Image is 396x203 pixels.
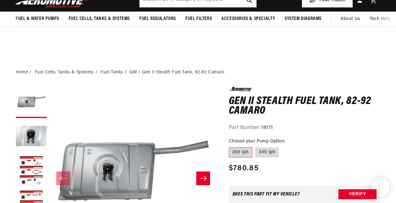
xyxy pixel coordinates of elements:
label: 200 lph [229,147,252,157]
span: Fuel Regulators [139,16,176,22]
nav: breadcrumbs [16,69,380,76]
span: Fuel Filters [185,16,212,22]
h1: Gen II Stealth Fuel Tank, 82-92 Camaro [229,97,380,116]
span: $780.85 [229,163,259,174]
legend: Choose your Pump Option: [229,138,286,145]
summary: Accessories & Specialty [217,12,280,26]
summary: Fuel Regulators [135,12,181,26]
span: Tech Help [370,16,390,22]
strong: 18171 [261,125,273,130]
summary: Fuel Filters [181,12,217,26]
button: Load image 3 in gallery view [16,156,47,187]
li: Fuel Cells, Tanks & Systems [35,69,99,76]
li: Gen II Stealth Fuel Tank, 82-92 Camaro [142,69,225,76]
a: About Us [336,12,365,27]
a: Home [16,69,28,76]
span: System Diagrams [285,16,321,22]
span: Fuel Cells, Tanks & Systems [69,16,130,22]
span: Fuel & Water Pumps [16,16,59,22]
summary: System Diagrams [280,12,326,26]
a: Fuel Tanks [100,69,123,76]
a: GM [130,69,137,76]
button: Load image 1 in gallery view [16,87,47,118]
div: Part Number: [229,124,380,132]
span: About Us [341,17,360,21]
summary: Fuel & Water Pumps [11,12,64,26]
label: 340 lph [255,147,279,157]
button: Slide right [196,171,210,185]
button: Slide left [56,171,70,185]
button: Verify [338,189,377,199]
button: Load image 2 in gallery view [16,121,47,152]
div: Does This part fit My vehicle? [233,192,300,197]
span: Accessories & Specialty [221,16,275,22]
summary: Tech Help [365,12,395,27]
summary: Fuel Cells, Tanks & Systems [64,12,135,26]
